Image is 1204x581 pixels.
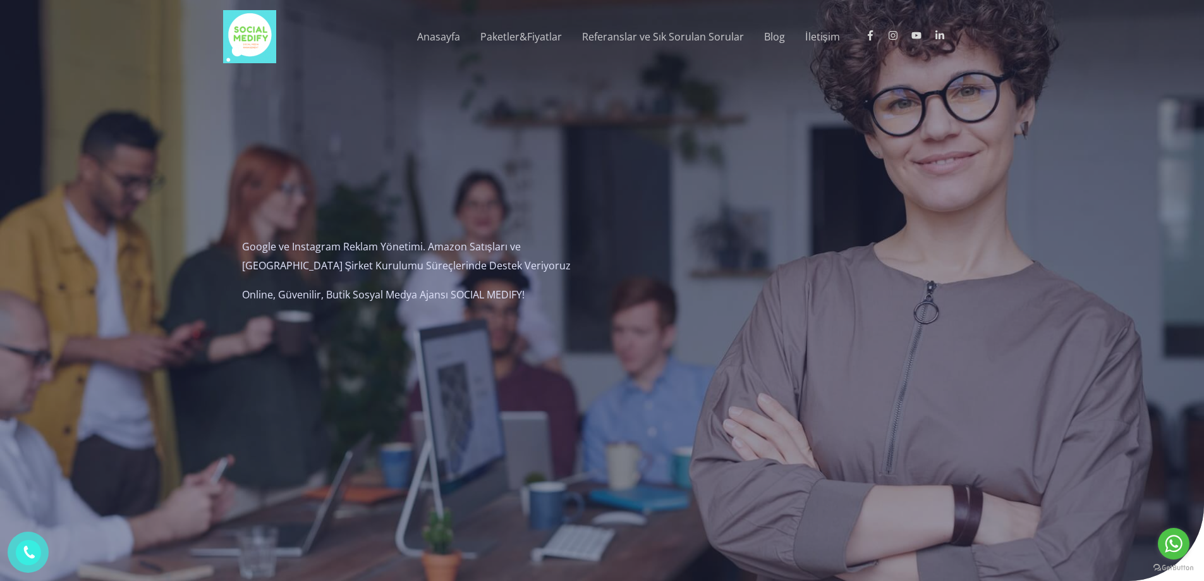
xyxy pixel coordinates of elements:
a: Go to GetButton.io website [1153,564,1194,572]
a: instagram [888,30,909,40]
a: Referanslar ve Sık Sorulan Sorular [572,16,754,57]
nav: Site Navigation [398,16,981,57]
a: İletişim [795,16,849,57]
p: Google ve Instagram Reklam Yönetimi. Amazon Satışları ve [GEOGRAPHIC_DATA] Şirket Kurulumu Süreçl... [242,238,602,275]
img: phone.png [18,542,39,563]
a: Paketler&Fiyatlar [470,16,572,57]
a: Blog [754,16,795,57]
a: facebook-f [865,30,886,40]
a: Anasayfa [407,16,470,57]
p: Online, Güvenilir, Butik Sosyal Medya Ajansı SOCIAL MEDIFY! [242,286,602,305]
a: youtube [911,30,932,40]
a: linkedin-in [935,30,956,40]
a: Go to whatsapp [1158,528,1189,560]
